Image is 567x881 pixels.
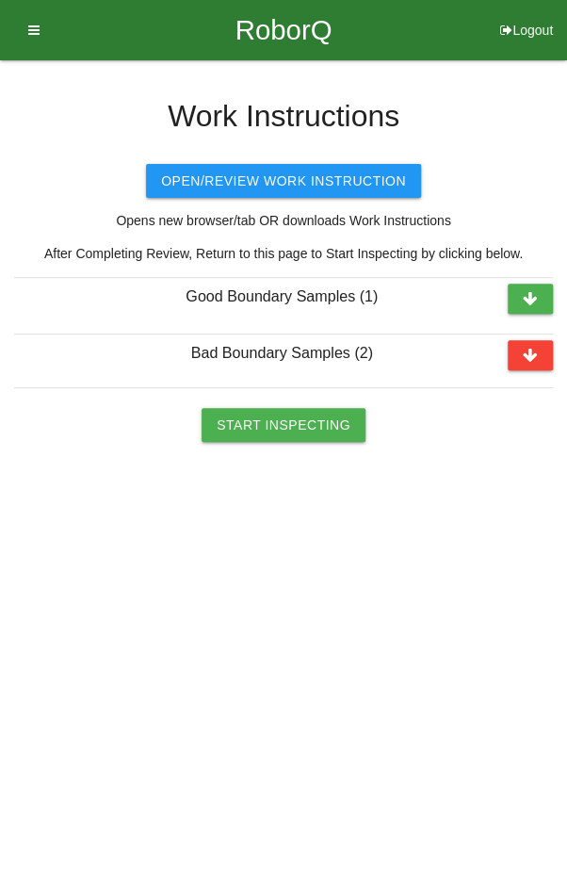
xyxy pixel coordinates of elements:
p: After Completing Review, Return to this page to Start Inspecting by clicking below. [14,244,553,264]
h6: Good Boundary Samples ( 1 ) [57,288,553,305]
button: Start Inspecting [202,408,365,442]
p: Opens new browser/tab OR downloads Work Instructions [14,211,553,231]
h4: Work Instructions [14,100,553,133]
h6: Bad Boundary Samples ( 2 ) [57,345,553,362]
button: Open/Review Work Instruction [146,164,421,198]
